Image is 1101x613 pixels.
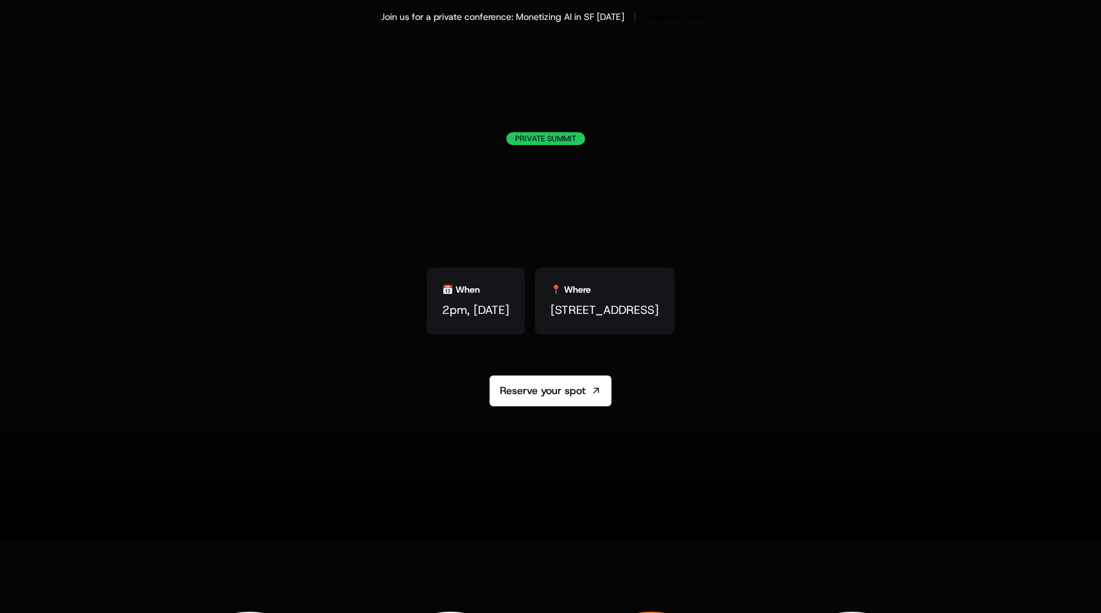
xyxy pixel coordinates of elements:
[550,301,659,319] span: [STREET_ADDRESS]
[649,10,704,23] span: Register Now
[506,132,585,145] div: Private Summit
[645,8,721,26] a: [object Object]
[381,10,624,23] div: Join us for a private conference: Monetizing AI in SF [DATE]
[442,301,509,319] span: 2pm, [DATE]
[550,283,591,296] div: 📍 Where
[442,283,480,296] div: 📅 When
[490,376,611,406] a: Reserve your spot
